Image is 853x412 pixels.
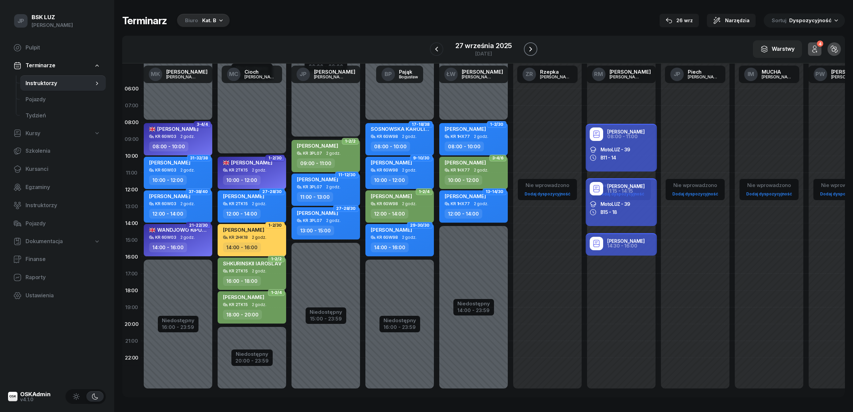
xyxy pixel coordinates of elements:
span: [PERSON_NAME] [149,159,190,166]
a: Dodaj dyspozycyjność [596,190,647,198]
div: 17:00 [122,265,141,282]
span: 11-12/30 [338,174,356,176]
span: 2 godz. [474,134,488,139]
span: Narzędzia [725,16,750,25]
span: Instruktorzy [26,201,100,210]
span: 2 godz. [180,168,195,173]
button: BiuroKat. B [175,14,230,27]
div: [PERSON_NAME] [462,75,494,79]
span: Terminarze [26,61,55,70]
h1: Terminarz [122,14,167,27]
span: 2 godz. [180,134,195,139]
button: Nie wprowadzonoDodaj dyspozycyjność [522,180,573,199]
div: 21:00 [122,333,141,349]
div: [PERSON_NAME] [688,75,720,79]
span: [PERSON_NAME] [371,193,412,199]
a: Dodaj dyspozycyjność [670,190,721,198]
span: Instruktorzy [26,79,94,88]
span: MK [151,71,160,77]
div: 10:00 - 12:00 [445,175,482,185]
div: Nie wprowadzono [596,181,647,190]
span: [PERSON_NAME] [223,193,264,199]
div: 10:00 - 12:00 [371,175,408,185]
button: Nie wprowadzonoDodaj dyspozycyjność [670,180,721,199]
span: SHKURINSKII IAROSLAV [223,260,282,267]
div: BSK LUZ [32,14,73,20]
div: 12:00 - 14:00 [223,209,261,219]
div: 12:00 - 14:00 [371,209,408,219]
a: Kursy [8,126,106,141]
div: 14:00 - 16:00 [149,242,187,252]
span: Kursy [26,129,40,138]
a: Finanse [8,251,106,267]
div: 26 wrz [666,16,693,25]
span: 2 godz. [402,235,416,240]
div: 18:00 [122,282,141,299]
span: [PERSON_NAME] [223,159,272,166]
span: Pojazdy [26,219,100,228]
div: 16:00 - 23:59 [162,323,194,330]
span: 9-10/30 [413,157,430,159]
div: 08:00 - 10:00 [371,142,410,151]
span: 21-22/30 [189,225,208,226]
div: KR 6GW03 [155,134,176,139]
div: Bogusław [399,75,418,79]
div: [PERSON_NAME] [314,69,355,74]
div: [PERSON_NAME] [462,69,503,74]
span: RM [594,71,603,77]
div: 14:00 - 23:59 [457,306,490,313]
button: Niedostępny14:00 - 23:59 [457,300,490,314]
div: Cioch [244,69,277,74]
span: 2 godz. [252,168,266,173]
a: Pojazdy [20,91,106,108]
div: [PERSON_NAME] [166,69,208,74]
button: Sortuj Dyspozycyjność [764,13,845,28]
div: Warstwy [760,45,795,53]
span: 1-2/30 [490,124,503,125]
a: BPPająkBogusław [376,66,423,83]
span: 17-18/38 [412,124,430,125]
div: 12:00 [122,181,141,198]
span: Kursanci [26,165,100,174]
span: ZR [526,71,533,77]
span: Ustawienia [26,291,100,300]
a: Dodaj dyspozycyjność [522,190,573,198]
span: 13-14/30 [486,191,503,192]
div: KR 6GW03 [155,235,176,239]
button: Niedostępny20:00 - 23:59 [235,350,269,365]
span: 2 godz. [402,201,416,206]
span: [PERSON_NAME] [445,159,486,166]
a: ŁW[PERSON_NAME][PERSON_NAME] [439,66,508,83]
span: [PERSON_NAME] [297,143,338,149]
a: Instruktorzy [20,75,106,91]
div: 16:00 [122,249,141,265]
span: ŁW [446,71,456,77]
div: 12:00 - 14:00 [445,209,482,219]
a: Tydzień [20,108,106,124]
div: 09:00 [122,131,141,148]
span: PW [815,71,825,77]
span: [PERSON_NAME] [223,227,264,233]
span: 2 godz. [474,201,488,206]
div: 11:00 - 13:00 [297,192,333,202]
div: 22:00 [122,349,141,366]
span: JP [674,71,681,77]
span: WANDJOWO KIPULU [149,227,209,233]
div: 08:00 [122,114,141,131]
div: KR 2HK18 [229,235,248,239]
span: Raporty [26,273,100,282]
span: 1-2/2 [271,258,282,260]
a: MK[PERSON_NAME][PERSON_NAME] [143,66,213,83]
span: 3-4/6 [492,157,503,159]
a: Egzaminy [8,179,106,195]
span: Tydzień [26,111,100,120]
div: 13:00 - 15:00 [297,226,334,235]
div: [PERSON_NAME] [244,75,277,79]
div: OSKAdmin [20,391,51,397]
span: 37-38/40 [189,191,208,192]
button: Niedostępny16:00 - 23:59 [384,316,416,331]
span: 3-4/4 [197,124,208,125]
div: 08:00 - 10:00 [445,142,484,151]
div: 16:00 - 23:59 [384,323,416,330]
div: [PERSON_NAME] [610,75,642,79]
